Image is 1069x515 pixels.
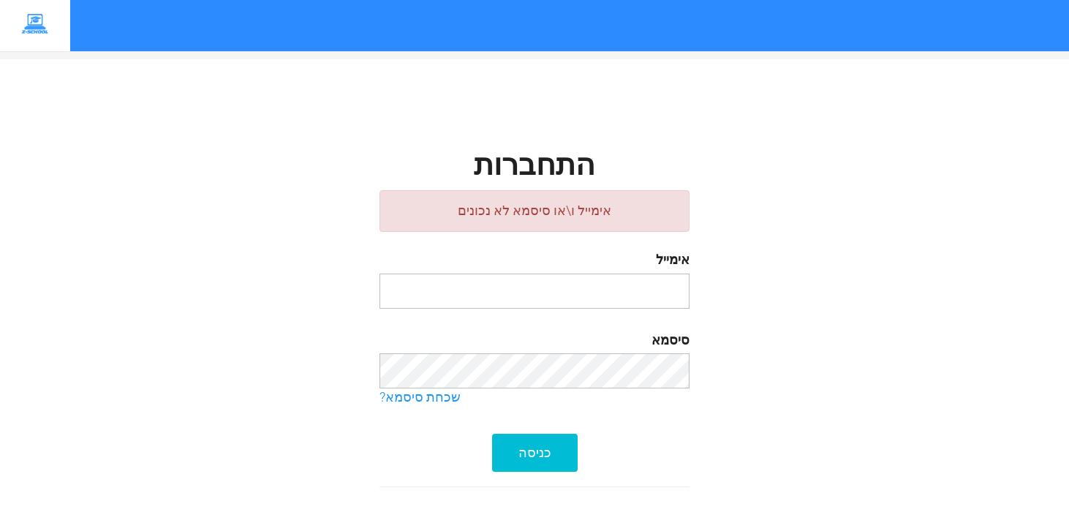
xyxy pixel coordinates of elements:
div: כניסה [492,434,578,473]
img: Z-School logo [11,11,59,39]
div: אימייל ו\או סיסמא לא נכונים [379,190,690,233]
label: סיסמא [379,331,690,350]
a: שכחת סיסמא? [379,388,690,407]
h3: התחברות [379,150,690,183]
label: אימייל [379,251,690,270]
